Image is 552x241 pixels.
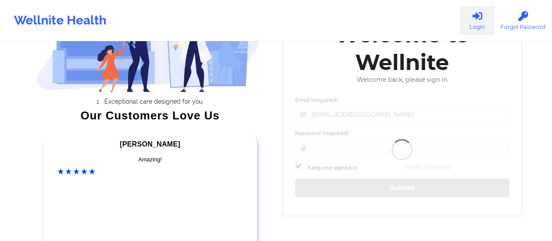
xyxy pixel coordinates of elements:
div: Welcome to Wellnite [289,21,516,76]
div: Welcome back, please sign in [289,76,516,84]
div: Amazing! [58,155,243,164]
a: Login [460,6,494,35]
span: [PERSON_NAME] [120,140,180,148]
div: Our Customers Love Us [36,111,264,120]
li: Exceptional care designed for you. [44,98,264,105]
a: Forgot Password [494,6,552,35]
